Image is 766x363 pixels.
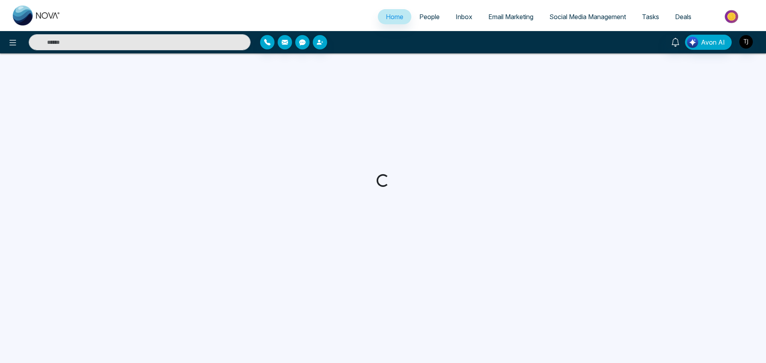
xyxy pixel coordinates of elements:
button: Avon AI [685,35,732,50]
span: Email Marketing [488,13,533,21]
span: Deals [675,13,691,21]
a: Inbox [448,9,480,24]
img: Market-place.gif [703,8,761,26]
a: Email Marketing [480,9,541,24]
span: Avon AI [701,37,725,47]
a: Home [378,9,411,24]
span: Tasks [642,13,659,21]
span: Social Media Management [549,13,626,21]
a: Deals [667,9,699,24]
a: Social Media Management [541,9,634,24]
a: Tasks [634,9,667,24]
img: Lead Flow [687,37,698,48]
span: Home [386,13,403,21]
img: Nova CRM Logo [13,6,61,26]
a: People [411,9,448,24]
span: Inbox [456,13,472,21]
img: User Avatar [739,35,753,49]
span: People [419,13,440,21]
